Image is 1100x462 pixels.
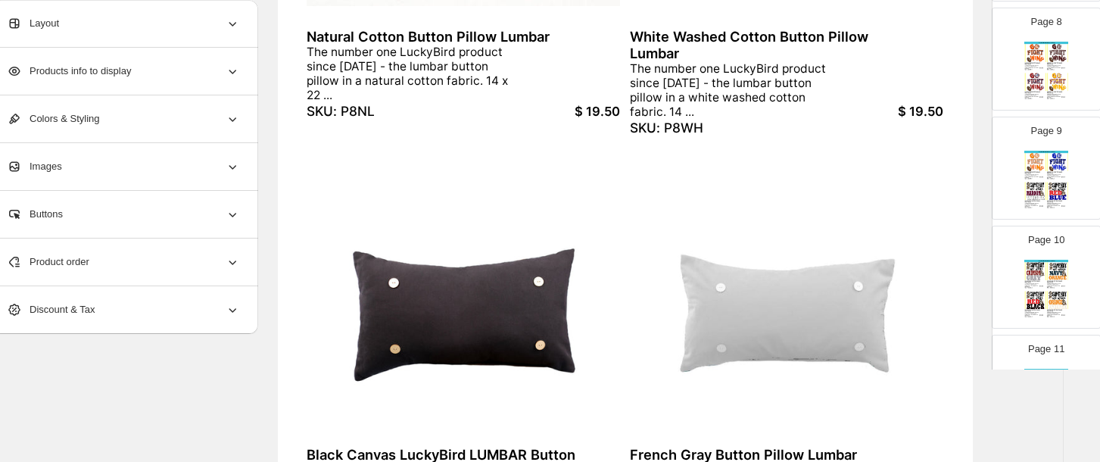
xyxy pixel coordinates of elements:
[1024,369,1068,431] img: cover page
[1024,260,1068,322] img: cover page
[1031,14,1062,30] p: Page 8
[630,28,899,61] div: White Washed Cotton Button Pillow Lumbar
[630,186,943,445] img: primaryImage
[1024,151,1068,213] img: cover page
[307,45,518,102] div: The number one LuckyBird product since [DATE] - the lumbar button pillow in a natural cotton fabr...
[7,111,99,126] span: Colors & Styling
[630,62,841,119] div: The number one LuckyBird product since [DATE] - the lumbar button pillow in a white washed cotton...
[7,207,63,222] span: Buttons
[1028,342,1064,357] p: Page 11
[7,302,95,317] span: Discount & Tax
[1031,123,1062,139] p: Page 9
[7,159,62,174] span: Images
[307,28,576,45] div: Natural Cotton Button Pillow Lumbar
[841,104,943,119] div: $ 19.50
[7,254,89,270] span: Product order
[307,186,620,445] img: primaryImage
[630,120,841,136] div: SKU: P8WH
[1028,233,1064,248] p: Page 10
[1024,42,1068,104] img: cover page
[519,104,620,119] div: $ 19.50
[307,104,518,120] div: SKU: P8NL
[7,16,59,31] span: Layout
[7,64,131,79] span: Products info to display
